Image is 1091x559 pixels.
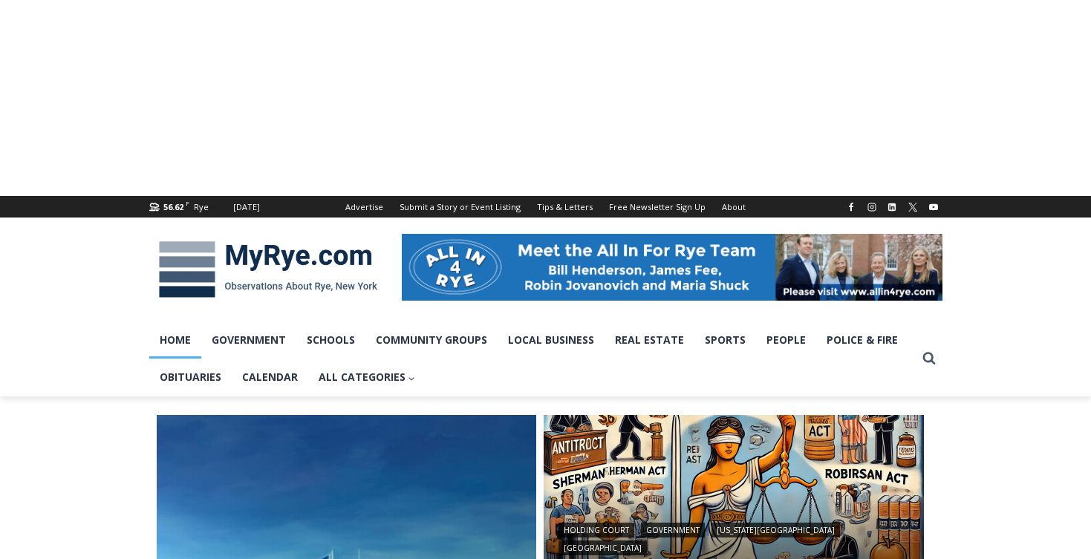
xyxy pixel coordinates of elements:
a: About [714,196,754,218]
a: People [756,321,816,359]
a: Community Groups [365,321,498,359]
a: Tips & Letters [529,196,601,218]
div: | | | [558,520,909,555]
span: F [186,199,189,207]
div: Rye [194,200,209,214]
a: X [904,198,922,216]
a: [GEOGRAPHIC_DATA] [558,540,647,555]
a: All Categories [308,359,426,396]
img: All in for Rye [402,234,942,301]
a: Instagram [863,198,881,216]
img: MyRye.com [149,231,387,308]
a: Local Business [498,321,605,359]
a: Government [641,523,705,537]
a: Home [149,321,201,359]
a: Holding Court [558,523,634,537]
span: All Categories [319,369,416,385]
a: [US_STATE][GEOGRAPHIC_DATA] [711,523,840,537]
a: Free Newsletter Sign Up [601,196,714,218]
div: [DATE] [233,200,260,214]
a: YouTube [925,198,942,216]
a: Calendar [232,359,308,396]
a: Submit a Story or Event Listing [391,196,529,218]
a: Linkedin [883,198,901,216]
a: Sports [694,321,756,359]
nav: Primary Navigation [149,321,916,396]
span: 56.62 [163,201,183,212]
a: Real Estate [605,321,694,359]
a: Government [201,321,296,359]
a: Schools [296,321,365,359]
button: View Search Form [916,345,942,372]
a: Advertise [337,196,391,218]
a: Facebook [842,198,860,216]
a: Obituaries [149,359,232,396]
a: Police & Fire [816,321,908,359]
nav: Secondary Navigation [337,196,754,218]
